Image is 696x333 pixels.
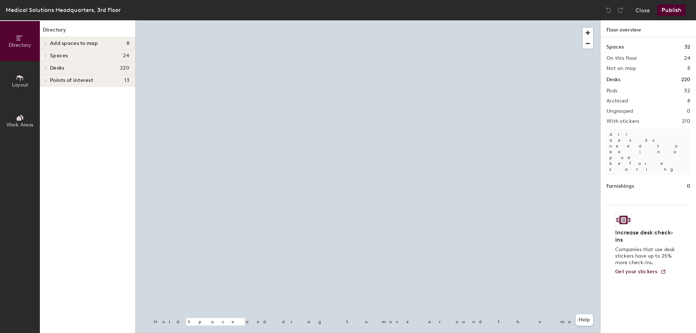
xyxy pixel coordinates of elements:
[606,43,624,51] h1: Spaces
[617,7,624,14] img: Redo
[687,182,690,190] h1: 0
[606,76,620,84] h1: Desks
[606,118,639,124] h2: With stickers
[127,41,129,46] span: 8
[684,88,690,94] h2: 32
[657,4,686,16] button: Publish
[7,122,33,128] span: Work Areas
[50,78,93,83] span: Points of interest
[615,246,677,266] p: Companies that use desk stickers have up to 25% more check-ins.
[9,42,31,48] span: Directory
[684,55,690,61] h2: 24
[687,108,690,114] h2: 0
[12,82,28,88] span: Layout
[124,78,129,83] span: 13
[40,26,135,37] h1: Directory
[615,214,632,226] img: Sticker logo
[605,7,612,14] img: Undo
[50,41,98,46] span: Add spaces to map
[6,5,121,14] div: Medical Solutions Headquarters, 3rd Floor
[123,53,129,59] span: 24
[50,65,64,71] span: Desks
[615,229,677,243] h4: Increase desk check-ins
[606,129,690,175] p: All desks need to be in a pod before saving
[615,269,666,275] a: Get your stickers
[684,43,690,51] h1: 32
[50,53,68,59] span: Spaces
[606,88,617,94] h2: Pods
[601,20,696,37] h1: Floor overview
[576,314,593,326] button: Help
[682,118,690,124] h2: 210
[606,182,634,190] h1: Furnishings
[606,55,637,61] h2: On this floor
[615,269,658,275] span: Get your stickers
[681,76,690,84] h1: 220
[606,98,628,104] h2: Archived
[687,98,690,104] h2: 8
[606,108,633,114] h2: Ungrouped
[120,65,129,71] span: 220
[606,66,636,71] h2: Not on map
[635,4,650,16] button: Close
[687,66,690,71] h2: 8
